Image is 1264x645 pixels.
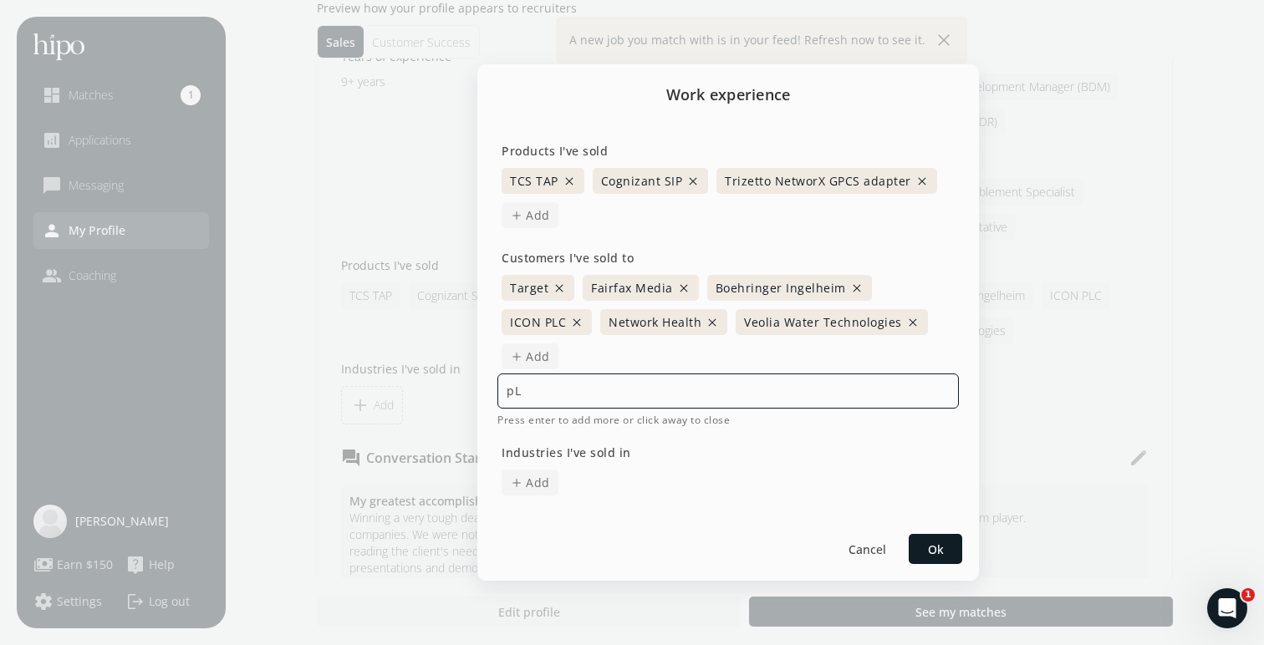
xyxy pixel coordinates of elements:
[502,444,959,461] h1: Industries I've sold in
[583,275,699,301] span: Fairfax Media
[1241,588,1255,602] span: 1
[736,309,928,335] span: Veolia Water Technologies
[600,309,727,335] span: Network Health
[510,350,523,363] span: add
[707,275,872,301] span: Boehringer Ingelheim
[502,142,959,160] h1: Products I've sold
[706,316,719,329] button: close
[716,168,937,194] span: Trizetto NetworX GPCS adapter
[497,373,959,409] input: Add one item at a time
[677,282,691,295] button: close
[502,275,574,301] span: Target
[477,64,979,124] h2: Work experience
[526,206,550,224] span: Add
[502,168,584,194] span: TCS TAP
[686,175,700,188] button: close
[840,534,894,564] button: Cancel
[510,209,523,222] span: add
[526,348,550,365] span: Add
[553,282,566,295] button: close
[1207,588,1247,628] iframe: Intercom live chat
[510,476,523,490] span: add
[502,309,592,335] span: ICON PLC
[563,175,576,188] button: close
[497,414,959,427] span: Press enter to add more or click away to close
[906,316,920,329] button: close
[849,541,886,558] span: Cancel
[526,474,550,491] span: Add
[850,282,864,295] button: close
[502,249,959,267] h1: Customers I've sold to
[915,175,929,188] button: close
[593,168,709,194] span: Cognizant SIP
[570,316,584,329] button: close
[909,534,962,564] button: Ok
[928,541,944,558] span: Ok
